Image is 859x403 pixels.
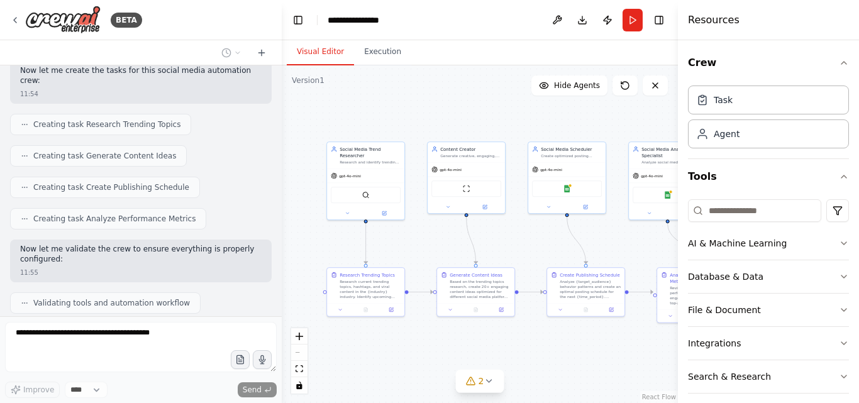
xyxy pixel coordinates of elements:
[528,141,606,214] div: Social Media SchedulerCreate optimized posting schedules, determine the best posting times for {t...
[490,306,512,314] button: Open in side panel
[367,209,402,217] button: Open in side panel
[629,289,653,295] g: Edge from 9cd9e2c5-15d8-4617-9fd7-b6423c579937 to 26a16c23-077b-4835-a7c8-26d84f06bc85
[243,385,262,395] span: Send
[409,289,433,295] g: Edge from 5513cc3f-9bcc-403b-971f-bb0e205950de to 842c990c-927b-46a2-b283-e3337acf6a83
[665,223,699,264] g: Edge from 7cac5050-b558-4a67-9780-99e65870a160 to 26a16c23-077b-4835-a7c8-26d84f06bc85
[20,66,262,86] p: Now let me create the tasks for this social media automation crew:
[688,304,761,316] div: File & Document
[531,75,607,96] button: Hide Agents
[363,217,369,264] g: Edge from c623111c-fda5-430d-945e-4592eb166520 to 5513cc3f-9bcc-403b-971f-bb0e205950de
[670,272,731,284] div: Analyze Performance Metrics
[519,289,543,295] g: Edge from 842c990c-927b-46a2-b283-e3337acf6a83 to 9cd9e2c5-15d8-4617-9fd7-b6423c579937
[670,285,731,306] div: Review social media performance data, analyze engagement metrics, identify top-performing content...
[462,306,489,314] button: No output available
[5,382,60,398] button: Improve
[688,159,849,194] button: Tools
[688,327,849,360] button: Integrations
[33,182,189,192] span: Creating task Create Publishing Schedule
[216,45,247,60] button: Switch to previous chat
[668,209,704,217] button: Open in side panel
[340,272,395,278] div: Research Trending Topics
[479,375,484,387] span: 2
[33,151,176,161] span: Creating task Generate Content Ideas
[440,153,501,158] div: Generate creative, engaging, and platform-optimized content ideas and copy based on trending topi...
[340,160,401,165] div: Research and identify trending topics, hashtags, and content opportunities in the {industry} sect...
[287,39,354,65] button: Visual Editor
[326,141,405,220] div: Social Media Trend ResearcherResearch and identify trending topics, hashtags, and content opportu...
[291,377,308,394] button: toggle interactivity
[450,279,511,299] div: Based on the trending topics research, create 20+ engaging content ideas optimized for different ...
[20,268,38,277] div: 11:55
[362,191,370,199] img: SerperDevTool
[253,350,272,369] button: Click to speak your automation idea
[688,260,849,293] button: Database & Data
[380,306,402,314] button: Open in side panel
[541,153,602,158] div: Create optimized posting schedules, determine the best posting times for {target_audience}, and o...
[328,14,391,26] nav: breadcrumb
[111,13,142,28] div: BETA
[688,270,763,283] div: Database & Data
[688,370,771,383] div: Search & Research
[354,39,411,65] button: Execution
[641,160,702,165] div: Analyze social media performance metrics, track engagement trends, and provide actionable insight...
[326,267,405,317] div: Research Trending TopicsResearch current trending topics, hashtags, and viral content in the {ind...
[572,306,599,314] button: No output available
[25,6,101,34] img: Logo
[238,382,277,397] button: Send
[340,279,401,299] div: Research current trending topics, hashtags, and viral content in the {industry} industry. Identif...
[427,141,506,214] div: Content CreatorGenerate creative, engaging, and platform-optimized content ideas and copy based o...
[340,146,401,158] div: Social Media Trend Researcher
[650,11,668,29] button: Hide right sidebar
[289,11,307,29] button: Hide left sidebar
[463,217,479,264] g: Edge from eba411a3-23fe-4fcd-b539-6261e6f40e67 to 842c990c-927b-46a2-b283-e3337acf6a83
[33,214,196,224] span: Creating task Analyze Performance Metrics
[440,167,462,172] span: gpt-4o-mini
[33,298,190,308] span: Validating tools and automation workflow
[560,272,620,278] div: Create Publishing Schedule
[564,217,589,264] g: Edge from bb96b94c-440e-49ef-9c77-06e5eb2a5b79 to 9cd9e2c5-15d8-4617-9fd7-b6423c579937
[688,227,849,260] button: AI & Machine Learning
[714,128,740,140] div: Agent
[642,394,676,400] a: React Flow attribution
[688,80,849,158] div: Crew
[554,80,600,91] span: Hide Agents
[450,272,502,278] div: Generate Content Ideas
[641,146,702,158] div: Social Media Analytics Specialist
[292,75,324,86] div: Version 1
[231,350,250,369] button: Upload files
[688,294,849,326] button: File & Document
[463,185,470,192] img: ScrapeWebsiteTool
[688,45,849,80] button: Crew
[688,13,740,28] h4: Resources
[641,174,663,179] span: gpt-4o-mini
[339,174,361,179] span: gpt-4o-mini
[456,370,504,393] button: 2
[541,146,602,152] div: Social Media Scheduler
[20,89,38,99] div: 11:54
[688,337,741,350] div: Integrations
[563,185,571,192] img: Google Sheets
[33,119,180,130] span: Creating task Research Trending Topics
[688,360,849,393] button: Search & Research
[540,167,562,172] span: gpt-4o-mini
[601,306,622,314] button: Open in side panel
[714,94,733,106] div: Task
[252,45,272,60] button: Start a new chat
[291,328,308,394] div: React Flow controls
[20,245,262,264] p: Now let me validate the crew to ensure everything is properly configured:
[352,306,379,314] button: No output available
[664,191,672,199] img: Google Sheets
[657,267,735,323] div: Analyze Performance MetricsReview social media performance data, analyze engagement metrics, iden...
[291,361,308,377] button: fit view
[568,203,604,211] button: Open in side panel
[291,328,308,345] button: zoom in
[436,267,515,317] div: Generate Content IdeasBased on the trending topics research, create 20+ engaging content ideas op...
[23,385,54,395] span: Improve
[440,146,501,152] div: Content Creator
[688,237,787,250] div: AI & Machine Learning
[560,279,621,299] div: Analyze {target_audience} behavior patterns and create an optimal posting schedule for the next {...
[467,203,503,211] button: Open in side panel
[546,267,625,317] div: Create Publishing ScheduleAnalyze {target_audience} behavior patterns and create an optimal posti...
[628,141,707,220] div: Social Media Analytics SpecialistAnalyze social media performance metrics, track engagement trend...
